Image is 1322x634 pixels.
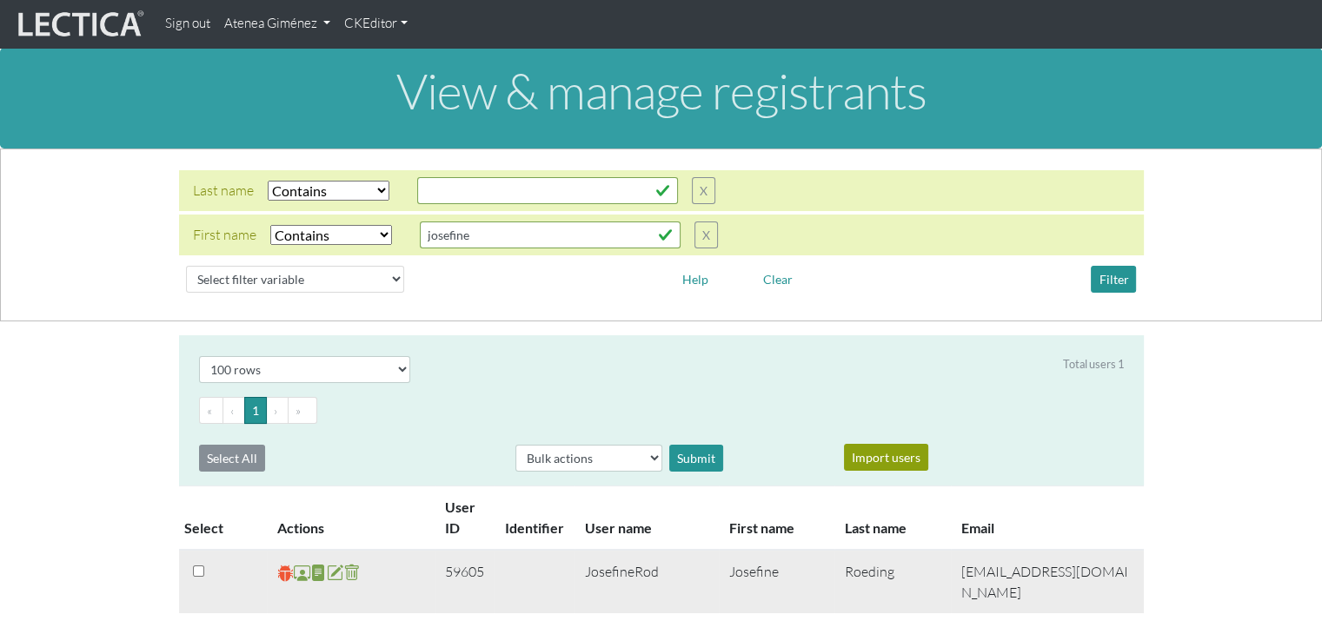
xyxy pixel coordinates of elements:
div: Last name [193,180,254,201]
td: Roeding [834,550,950,613]
button: X [692,177,715,204]
th: Identifier [495,485,575,550]
div: First name [193,224,256,245]
span: delete [343,563,360,583]
td: JosefineRod [575,550,720,613]
button: Go to page 1 [244,397,267,424]
button: Clear [755,266,801,293]
th: Email [951,485,1144,550]
div: Total users 1 [1063,356,1124,373]
th: Actions [267,485,434,550]
span: account update [327,563,343,583]
a: Help [674,268,716,285]
td: [EMAIL_ADDRESS][DOMAIN_NAME] [951,550,1144,613]
img: lecticalive [14,8,144,41]
a: Sign out [158,7,217,41]
span: Staff [294,563,310,583]
button: Select All [199,445,265,472]
a: Atenea Giménez [217,7,337,41]
a: CKEditor [337,7,415,41]
div: Submit [669,445,723,472]
td: Josefine [719,550,834,613]
button: X [694,221,718,248]
ul: Pagination [199,397,1124,424]
td: 59605 [435,550,495,613]
th: User ID [435,485,495,550]
span: reports [310,563,327,583]
th: Last name [834,485,950,550]
button: Filter [1091,266,1136,293]
th: Select [179,485,268,550]
h1: View & manage registrants [14,64,1308,118]
th: First name [719,485,834,550]
th: User name [575,485,720,550]
button: Import users [844,444,928,471]
button: Help [674,266,716,293]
